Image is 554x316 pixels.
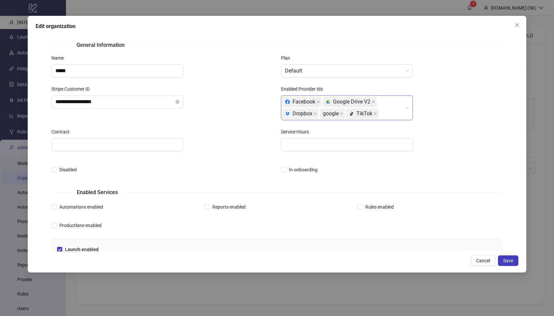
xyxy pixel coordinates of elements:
span: close [514,22,520,28]
label: Service Hours [281,128,313,135]
span: close [340,112,343,115]
span: google [320,108,345,119]
span: Default [285,65,409,77]
span: close [317,100,320,103]
label: Contract [51,128,74,135]
span: google [323,109,339,119]
input: Stripe Customer ID [55,98,174,106]
div: Dropbox [285,109,312,119]
div: TikTok [349,109,372,119]
input: Service Hours [281,138,413,151]
span: Disabled [57,166,79,173]
span: Automations enabled [57,203,106,211]
div: Google Drive V2 [326,97,370,107]
span: Cancel [476,258,490,263]
button: Close [512,20,522,30]
span: close [372,100,375,103]
input: Name [51,64,183,77]
button: Cancel [471,255,495,266]
span: Enabled Services [72,188,123,196]
span: Save [503,258,513,263]
span: Productlane enabled [57,222,104,229]
div: Facebook [285,97,315,107]
label: Plan [281,54,294,62]
label: Stripe Customer ID [51,85,94,93]
span: Reports enabled [210,203,248,211]
span: General Information [71,41,130,49]
span: Launch enabled [62,246,101,253]
label: Enabled Provider Ids [281,85,327,93]
span: close [374,112,377,115]
label: Name [51,54,68,62]
input: Contract [51,138,183,151]
div: Edit organization [36,22,518,30]
button: Save [498,255,518,266]
button: close-circle [175,100,179,104]
span: In onboarding [286,166,320,173]
span: Rules enabled [363,203,396,211]
span: close [314,112,317,115]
